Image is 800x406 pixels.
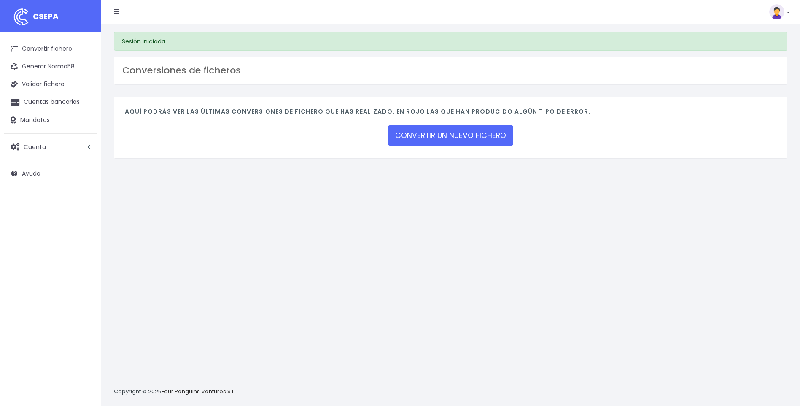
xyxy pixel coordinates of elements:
img: logo [11,6,32,27]
span: CSEPA [33,11,59,22]
a: Mandatos [4,111,97,129]
img: profile [769,4,784,19]
a: Ayuda [4,165,97,182]
p: Copyright © 2025 . [114,387,237,396]
span: Cuenta [24,142,46,151]
div: Sesión iniciada. [114,32,787,51]
a: Four Penguins Ventures S.L. [162,387,235,395]
h3: Conversiones de ficheros [122,65,779,76]
span: Ayuda [22,169,40,178]
a: CONVERTIR UN NUEVO FICHERO [388,125,513,146]
a: Validar fichero [4,76,97,93]
a: Cuenta [4,138,97,156]
a: Cuentas bancarias [4,93,97,111]
h4: Aquí podrás ver las últimas conversiones de fichero que has realizado. En rojo las que han produc... [125,108,776,119]
a: Generar Norma58 [4,58,97,76]
a: Convertir fichero [4,40,97,58]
